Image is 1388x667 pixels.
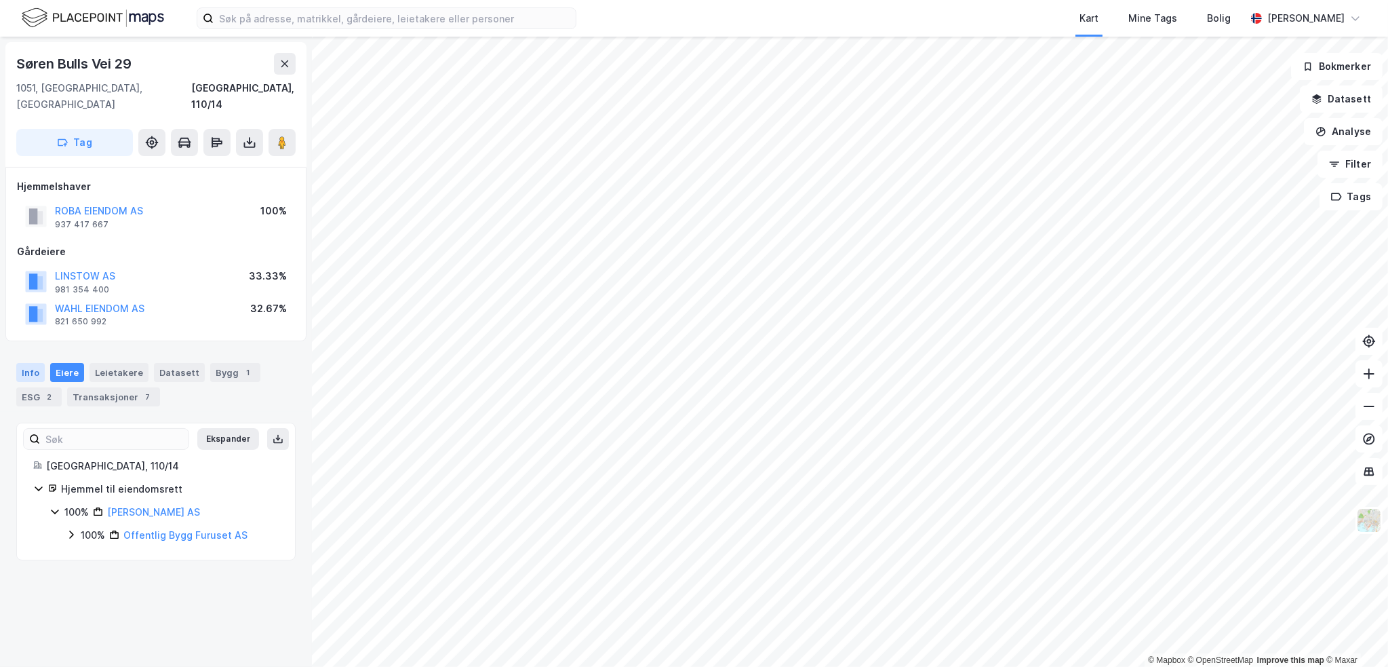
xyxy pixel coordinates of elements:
[61,481,279,497] div: Hjemmel til eiendomsrett
[46,458,279,474] div: [GEOGRAPHIC_DATA], 110/14
[249,268,287,284] div: 33.33%
[55,219,108,230] div: 937 417 667
[1257,655,1324,665] a: Improve this map
[43,390,56,404] div: 2
[1300,85,1383,113] button: Datasett
[90,363,148,382] div: Leietakere
[16,387,62,406] div: ESG
[260,203,287,219] div: 100%
[1320,183,1383,210] button: Tags
[67,387,160,406] div: Transaksjoner
[1320,602,1388,667] iframe: Chat Widget
[1304,118,1383,145] button: Analyse
[241,366,255,379] div: 1
[1148,655,1185,665] a: Mapbox
[191,80,296,113] div: [GEOGRAPHIC_DATA], 110/14
[210,363,260,382] div: Bygg
[1128,10,1177,26] div: Mine Tags
[123,529,247,541] a: Offentlig Bygg Furuset AS
[107,506,200,518] a: [PERSON_NAME] AS
[16,129,133,156] button: Tag
[16,80,191,113] div: 1051, [GEOGRAPHIC_DATA], [GEOGRAPHIC_DATA]
[1320,602,1388,667] div: Kontrollprogram for chat
[214,8,576,28] input: Søk på adresse, matrikkel, gårdeiere, leietakere eller personer
[1207,10,1231,26] div: Bolig
[50,363,84,382] div: Eiere
[16,53,134,75] div: Søren Bulls Vei 29
[1079,10,1098,26] div: Kart
[1188,655,1254,665] a: OpenStreetMap
[250,301,287,317] div: 32.67%
[22,6,164,30] img: logo.f888ab2527a4732fd821a326f86c7f29.svg
[197,428,259,450] button: Ekspander
[17,244,295,260] div: Gårdeiere
[154,363,205,382] div: Datasett
[40,429,189,449] input: Søk
[17,178,295,195] div: Hjemmelshaver
[1267,10,1345,26] div: [PERSON_NAME]
[1317,151,1383,178] button: Filter
[16,363,45,382] div: Info
[55,284,109,295] div: 981 354 400
[141,390,155,404] div: 7
[55,316,106,327] div: 821 650 992
[1291,53,1383,80] button: Bokmerker
[64,504,89,520] div: 100%
[81,527,105,544] div: 100%
[1356,508,1382,533] img: Z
